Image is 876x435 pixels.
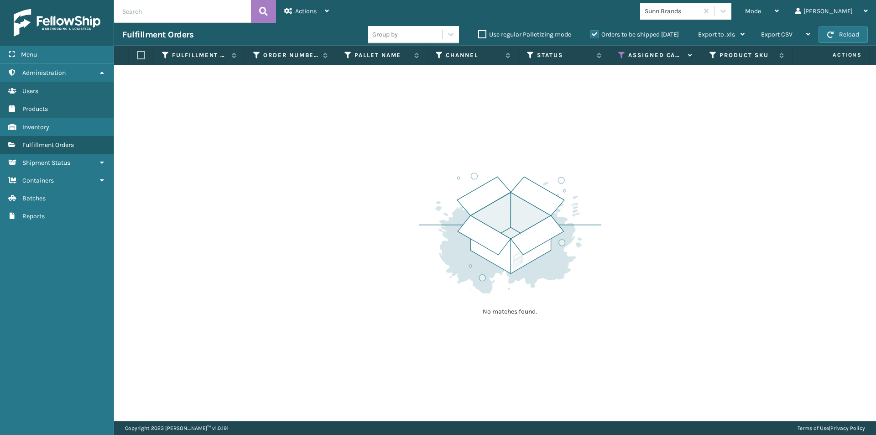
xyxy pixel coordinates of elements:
span: Containers [22,177,54,184]
span: Products [22,105,48,113]
label: Fulfillment Order Id [172,51,227,59]
div: | [798,421,865,435]
span: Administration [22,69,66,77]
label: Use regular Palletizing mode [478,31,571,38]
h3: Fulfillment Orders [122,29,193,40]
label: Status [537,51,592,59]
p: Copyright 2023 [PERSON_NAME]™ v 1.0.191 [125,421,229,435]
label: Channel [446,51,501,59]
span: Fulfillment Orders [22,141,74,149]
label: Orders to be shipped [DATE] [590,31,679,38]
button: Reload [819,26,868,43]
div: Group by [372,30,398,39]
span: Reports [22,212,45,220]
span: Inventory [22,123,49,131]
span: Batches [22,194,46,202]
span: Export to .xls [698,31,735,38]
a: Terms of Use [798,425,829,431]
label: Product SKU [720,51,775,59]
span: Actions [295,7,317,15]
span: Menu [21,51,37,58]
div: Sunn Brands [645,6,699,16]
img: logo [14,9,100,37]
label: Order Number [263,51,318,59]
a: Privacy Policy [830,425,865,431]
span: Mode [745,7,761,15]
span: Actions [804,47,867,63]
span: Export CSV [761,31,793,38]
span: Shipment Status [22,159,70,167]
label: Pallet Name [355,51,410,59]
label: Assigned Carrier Service [628,51,683,59]
span: Users [22,87,38,95]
